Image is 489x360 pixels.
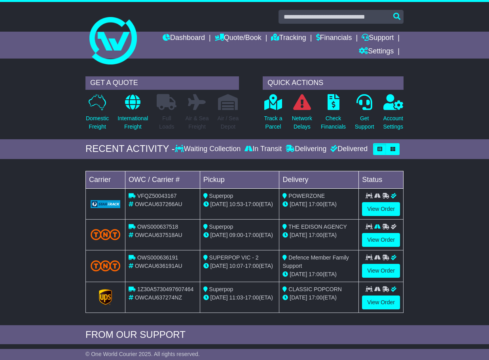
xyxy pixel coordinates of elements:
[85,76,239,90] div: GET A QUOTE
[137,286,193,292] span: 1Z30A5730497607464
[362,32,394,45] a: Support
[209,193,233,199] span: Superpop
[290,294,307,301] span: [DATE]
[290,232,307,238] span: [DATE]
[99,289,112,305] img: GetCarrierServiceLogo
[309,232,322,238] span: 17:00
[284,145,328,153] div: Delivering
[245,294,259,301] span: 17:00
[135,201,182,207] span: OWCAU637266AU
[209,224,233,230] span: Superpop
[245,263,259,269] span: 17:00
[91,229,120,240] img: TNT_Domestic.png
[117,94,148,135] a: InternationalFreight
[85,143,175,155] div: RECENT ACTIVITY -
[290,201,307,207] span: [DATE]
[210,201,228,207] span: [DATE]
[85,94,109,135] a: DomesticFreight
[362,233,400,247] a: View Order
[203,262,276,270] div: - (ETA)
[288,224,347,230] span: THE EDISON AGENCY
[362,296,400,309] a: View Order
[328,145,368,153] div: Delivered
[316,32,352,45] a: Financials
[320,94,346,135] a: CheckFinancials
[157,114,176,131] p: Full Loads
[263,94,282,135] a: Track aParcel
[135,263,182,269] span: OWCAU636191AU
[245,201,259,207] span: 17:00
[137,193,177,199] span: VFQZ50043167
[309,201,322,207] span: 17:00
[163,32,205,45] a: Dashboard
[279,171,359,188] td: Delivery
[282,254,349,269] span: Defence Member Family Support
[282,294,355,302] div: (ETA)
[85,329,404,341] div: FROM OUR SUPPORT
[229,294,243,301] span: 11:03
[137,254,178,261] span: OWS000636191
[203,200,276,208] div: - (ETA)
[200,171,279,188] td: Pickup
[209,254,259,261] span: SUPERPOP VIC - 2
[282,270,355,279] div: (ETA)
[210,232,228,238] span: [DATE]
[203,231,276,239] div: - (ETA)
[282,231,355,239] div: (ETA)
[86,114,109,131] p: Domestic Freight
[135,294,182,301] span: OWCAU637274NZ
[209,286,233,292] span: Superpop
[243,145,284,153] div: In Transit
[383,94,404,135] a: AccountSettings
[215,32,262,45] a: Quote/Book
[271,32,306,45] a: Tracking
[362,202,400,216] a: View Order
[290,271,307,277] span: [DATE]
[383,114,403,131] p: Account Settings
[175,145,243,153] div: Waiting Collection
[125,171,200,188] td: OWC / Carrier #
[135,232,182,238] span: OWCAU637518AU
[282,200,355,208] div: (ETA)
[86,171,125,188] td: Carrier
[185,114,208,131] p: Air & Sea Freight
[292,114,312,131] p: Network Delays
[210,294,228,301] span: [DATE]
[91,200,120,208] img: GetCarrierServiceLogo
[292,94,313,135] a: NetworkDelays
[359,171,404,188] td: Status
[229,201,243,207] span: 10:53
[245,232,259,238] span: 17:00
[309,271,322,277] span: 17:00
[229,263,243,269] span: 10:07
[137,224,178,230] span: OWS000637518
[210,263,228,269] span: [DATE]
[288,193,325,199] span: POWERZONE
[263,76,404,90] div: QUICK ACTIONS
[229,232,243,238] span: 09:00
[362,264,400,278] a: View Order
[288,286,342,292] span: CLASSIC POPCORN
[359,45,394,59] a: Settings
[85,351,200,357] span: © One World Courier 2025. All rights reserved.
[309,294,322,301] span: 17:00
[354,94,375,135] a: GetSupport
[218,114,239,131] p: Air / Sea Depot
[264,114,282,131] p: Track a Parcel
[355,114,374,131] p: Get Support
[321,114,346,131] p: Check Financials
[91,260,120,271] img: TNT_Domestic.png
[118,114,148,131] p: International Freight
[203,294,276,302] div: - (ETA)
